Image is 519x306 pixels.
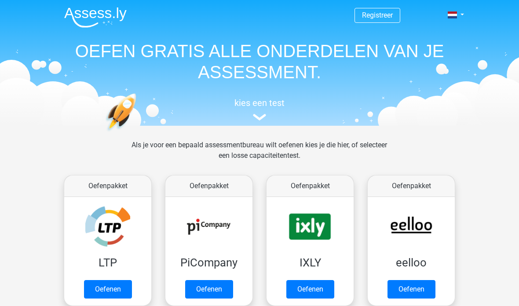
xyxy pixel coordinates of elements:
a: Oefenen [185,280,233,299]
img: assessment [253,114,266,120]
h5: kies een test [57,98,462,108]
img: Assessly [64,7,127,28]
img: oefenen [106,93,170,173]
a: Oefenen [286,280,334,299]
a: Registreer [362,11,393,19]
a: Oefenen [387,280,435,299]
div: Als je voor een bepaald assessmentbureau wilt oefenen kies je die hier, of selecteer een losse ca... [124,140,394,171]
a: Oefenen [84,280,132,299]
a: kies een test [57,98,462,121]
h1: OEFEN GRATIS ALLE ONDERDELEN VAN JE ASSESSMENT. [57,40,462,83]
